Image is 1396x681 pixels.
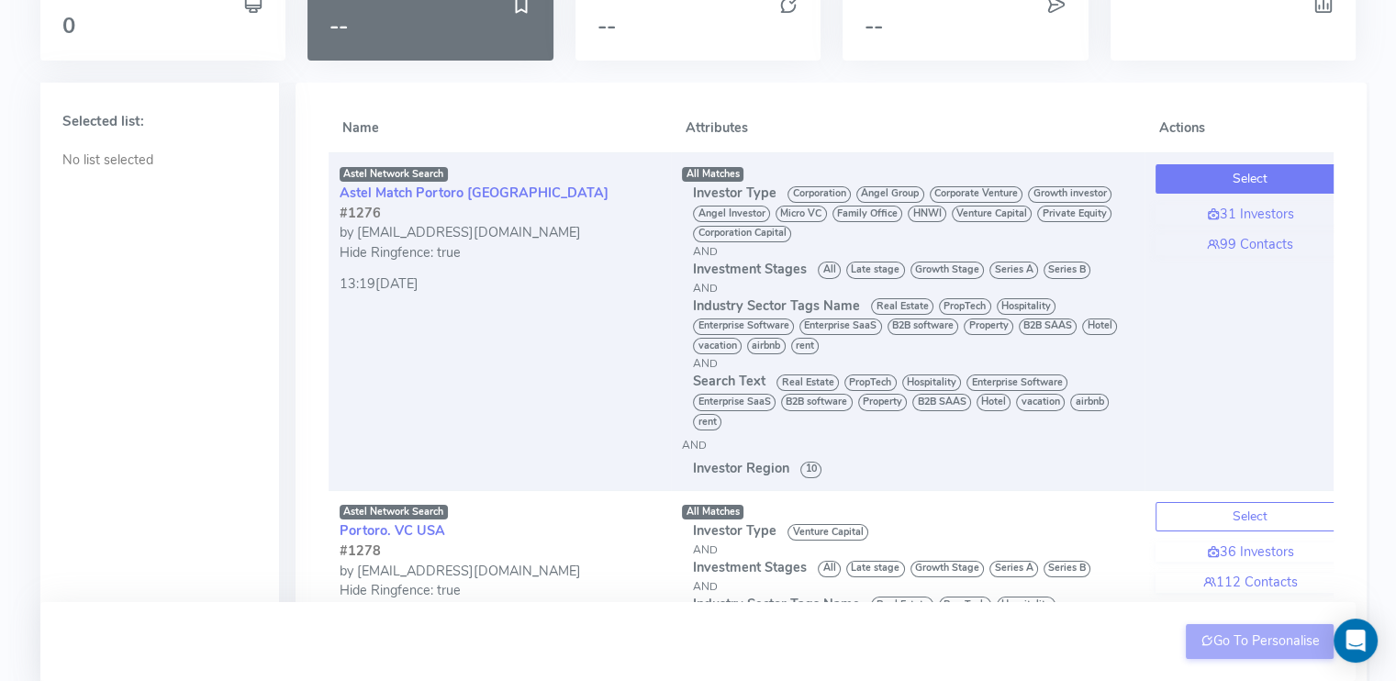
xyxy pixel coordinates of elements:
span: HNWI [908,206,946,222]
span: Hotel [977,394,1011,410]
th: Name [329,105,671,152]
th: Actions [1145,105,1356,152]
div: 13:19[DATE] [340,263,660,295]
div: AND [693,355,1134,372]
div: Hide Ringfence: true [340,581,660,601]
span: Family Office [832,206,903,222]
span: 0 [62,11,75,40]
span: B2B SAAS [912,394,971,410]
div: AND [693,578,1134,595]
span: Investment Stages [693,558,807,576]
span: Corporation Capital [693,226,791,242]
span: Industry Sector Tags Name [693,296,860,315]
span: Series B [1044,561,1091,577]
span: Enterprise Software [966,374,1067,391]
div: #1278 [340,541,660,562]
span: All Matches [687,167,740,181]
a: 99 Contacts [1156,235,1345,255]
div: Open Intercom Messenger [1334,619,1378,663]
span: Hospitality [997,597,1056,613]
span: airbnb [747,338,786,354]
span: Astel Network Search [340,167,448,182]
a: 31 Investors [1156,205,1345,225]
a: Portoro. VC USA [340,521,445,540]
div: by [EMAIL_ADDRESS][DOMAIN_NAME] [340,562,660,582]
span: Corporation [787,186,851,203]
span: -- [329,11,348,40]
span: B2B software [781,394,853,410]
div: AND [693,541,1134,558]
span: Hospitality [997,298,1056,315]
button: Select [1156,164,1345,194]
span: All [818,262,841,278]
span: Investment Stages [693,260,807,278]
span: Micro VC [776,206,827,222]
div: AND [693,243,1134,260]
span: Late stage [846,561,905,577]
span: 10 [800,462,821,478]
button: Select [1156,502,1345,531]
h3: -- [597,14,799,38]
span: PropTech [939,597,991,613]
span: Real Estate [871,597,933,613]
div: AND [682,437,1134,453]
span: Private Equity [1037,206,1111,222]
span: Property [964,318,1013,335]
span: PropTech [939,298,991,315]
span: Enterprise Software [693,318,794,335]
a: 36 Investors [1156,542,1345,563]
span: rent [791,338,820,354]
span: vacation [1016,394,1065,410]
h3: -- [865,14,1066,38]
span: Venture Capital [787,524,868,541]
span: PropTech [844,374,897,391]
span: Corporate Venture [930,186,1023,203]
span: B2B software [888,318,959,335]
span: rent [693,414,721,430]
span: Angel Group [856,186,924,203]
div: AND [693,280,1134,296]
span: Real Estate [776,374,839,391]
span: Real Estate [871,298,933,315]
span: Late stage [846,262,905,278]
span: Growth Stage [910,262,985,278]
span: Growth Stage [910,561,985,577]
span: Series A [989,262,1038,278]
a: 112 Contacts [1156,573,1345,593]
span: Growth investor [1028,186,1111,203]
span: Series A [989,561,1038,577]
span: All Matches [687,505,740,519]
span: Investor Type [693,184,776,202]
span: All [818,561,841,577]
span: Industry Sector Tags Name [693,595,860,613]
span: Investor Type [693,521,776,540]
span: Investor Region [693,459,789,477]
span: Venture Capital [952,206,1033,222]
div: 13:18[DATE] [340,601,660,632]
div: Hide Ringfence: true [340,243,660,263]
span: Property [858,394,908,410]
p: No list selected [62,151,257,171]
a: Astel Match Portoro [GEOGRAPHIC_DATA] [340,184,609,202]
th: Attributes [671,105,1145,152]
span: Hotel [1082,318,1117,335]
span: Astel Network Search [340,505,448,519]
h5: Selected list: [62,114,257,129]
span: vacation [693,338,742,354]
span: Angel Investor [693,206,770,222]
span: B2B SAAS [1019,318,1078,335]
div: #1276 [340,204,660,224]
span: Enterprise SaaS [799,318,882,335]
span: Enterprise SaaS [693,394,776,410]
span: Series B [1044,262,1091,278]
div: by [EMAIL_ADDRESS][DOMAIN_NAME] [340,223,660,243]
span: airbnb [1070,394,1109,410]
span: Search Text [693,372,765,390]
span: Hospitality [902,374,962,391]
